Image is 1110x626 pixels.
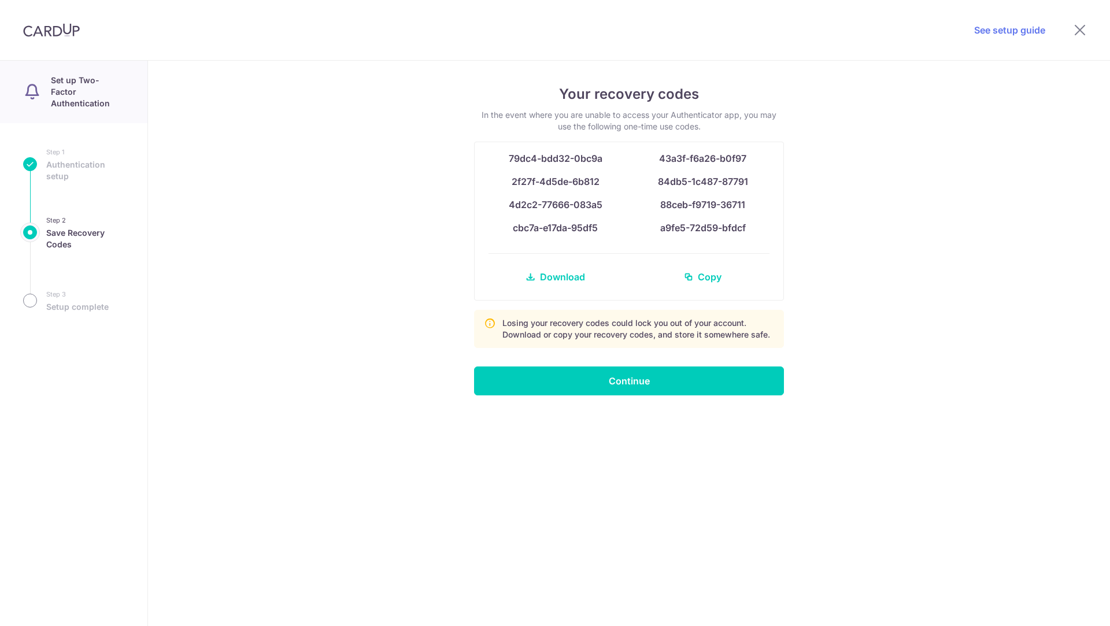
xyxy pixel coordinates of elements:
[46,288,109,300] small: Step 3
[659,153,746,164] span: 43a3f-f6a26-b0f97
[660,222,746,234] span: a9fe5-72d59-bfdcf
[658,176,748,187] span: 84db5-1c487-87791
[51,75,124,109] p: Set up Two-Factor Authentication
[502,317,774,340] p: Losing your recovery codes could lock you out of your account. Download or copy your recovery cod...
[46,301,109,313] span: Setup complete
[474,109,784,132] p: In the event where you are unable to access your Authenticator app, you may use the following one...
[540,270,585,284] span: Download
[46,227,124,250] span: Save Recovery Codes
[489,263,622,291] a: Download
[474,84,784,105] h4: Your recovery codes
[23,23,80,37] img: CardUp
[512,176,600,187] span: 2f27f-4d5de-6b812
[513,222,598,234] span: cbc7a-e17da-95df5
[46,214,124,226] small: Step 2
[474,366,784,395] input: Continue
[698,270,721,284] span: Copy
[509,153,602,164] span: 79dc4-bdd32-0bc9a
[660,199,745,210] span: 88ceb-f9719-36711
[46,159,124,182] span: Authentication setup
[46,146,124,158] small: Step 1
[974,23,1045,37] a: See setup guide
[636,263,769,291] a: Copy
[509,199,602,210] span: 4d2c2-77666-083a5
[1035,591,1098,620] iframe: Opens a widget where you can find more information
